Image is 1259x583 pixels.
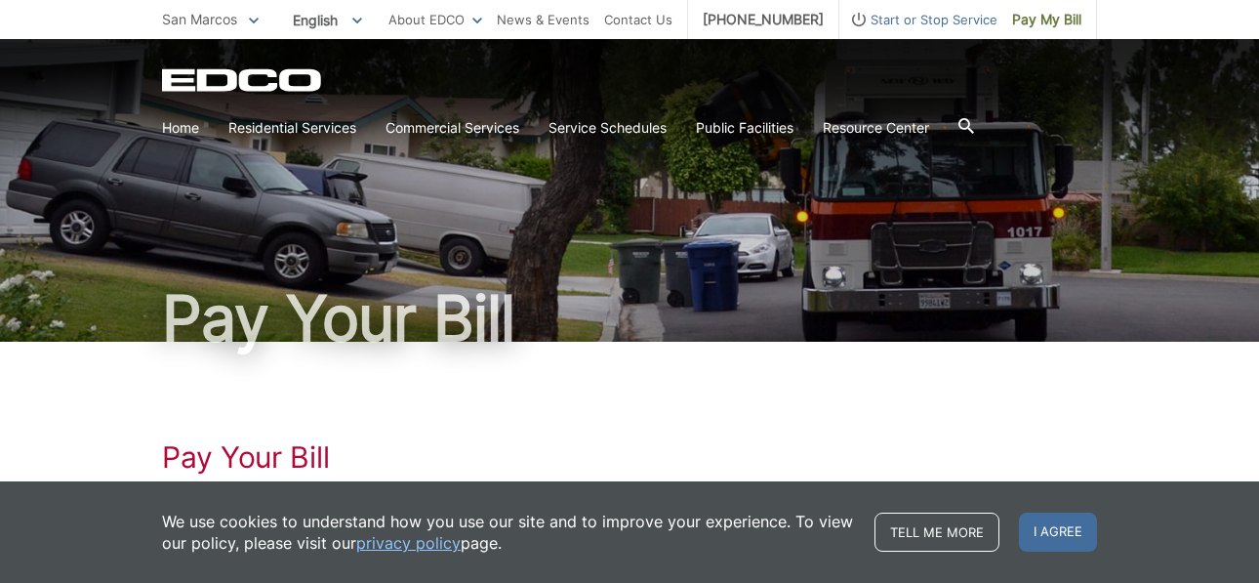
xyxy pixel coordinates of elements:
[228,117,356,139] a: Residential Services
[696,117,793,139] a: Public Facilities
[162,68,324,92] a: EDCD logo. Return to the homepage.
[162,11,237,27] span: San Marcos
[823,117,929,139] a: Resource Center
[548,117,667,139] a: Service Schedules
[162,117,199,139] a: Home
[1012,9,1081,30] span: Pay My Bill
[497,9,589,30] a: News & Events
[278,4,377,36] span: English
[162,511,855,554] p: We use cookies to understand how you use our site and to improve your experience. To view our pol...
[162,287,1097,350] h1: Pay Your Bill
[386,117,519,139] a: Commercial Services
[604,9,672,30] a: Contact Us
[356,532,461,554] a: privacy policy
[1019,513,1097,552] span: I agree
[874,513,999,552] a: Tell me more
[162,439,1097,475] h1: Pay Your Bill
[388,9,482,30] a: About EDCO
